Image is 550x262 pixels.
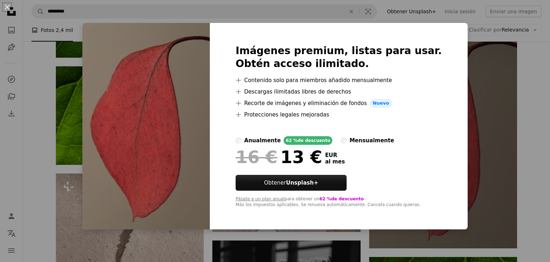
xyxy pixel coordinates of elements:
input: mensualmente [341,138,347,143]
input: anualmente62 %de descuento [236,138,241,143]
div: anualmente [244,136,281,145]
li: Contenido solo para miembros añadido mensualmente [236,76,442,85]
img: premium_photo-1754823340366-58325535aea5 [82,23,210,229]
span: 16 € [236,148,278,166]
li: Descargas ilimitadas libres de derechos [236,87,442,96]
button: ObtenerUnsplash+ [236,175,347,191]
button: Pásate a un plan anual [236,196,285,202]
div: mensualmente [349,136,394,145]
div: 62 % de descuento [284,136,332,145]
div: para obtener un Más los impuestos aplicables. Se renueva automáticamente. Cancela cuando quieras. [236,196,442,208]
span: al mes [325,158,345,165]
span: EUR [325,152,345,158]
li: Recorte de imágenes y eliminación de fondos [236,99,442,108]
div: 13 € [236,148,322,166]
span: 62 % de descuento [319,196,364,201]
strong: Unsplash+ [286,180,318,186]
span: Nuevo [370,99,392,108]
li: Protecciones legales mejoradas [236,110,442,119]
h2: Imágenes premium, listas para usar. Obtén acceso ilimitado. [236,44,442,70]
